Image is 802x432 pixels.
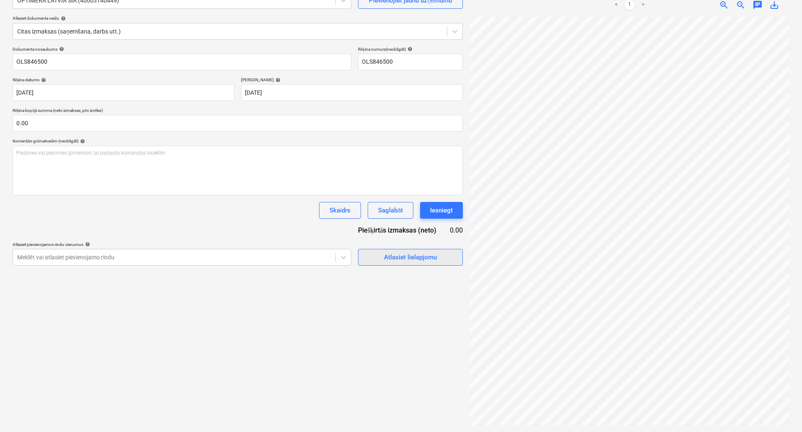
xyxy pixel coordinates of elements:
[13,16,463,21] div: Atlasiet dokumenta veidu
[241,84,463,101] input: Izpildes datums nav norādīts
[83,242,90,247] span: help
[368,202,413,219] button: Saglabāt
[420,202,463,219] button: Iesniegt
[13,108,463,115] p: Rēķina kopējā summa (neto izmaksas, pēc izvēles)
[13,138,463,144] div: Komentārs grāmatvedim (neobligāti)
[13,115,463,132] input: Rēķina kopējā summa (neto izmaksas, pēc izvēles)
[13,77,234,83] div: Rēķina datums
[384,252,437,263] div: Atlasiet lielapjomu
[351,225,450,235] div: Piešķirtās izmaksas (neto)
[13,47,351,52] div: Dokumenta nosaukums
[358,47,463,52] div: Rēķina numurs (neobligāti)
[241,77,463,83] div: [PERSON_NAME]
[13,54,351,70] input: Dokumenta nosaukums
[450,225,463,235] div: 0.00
[358,249,463,266] button: Atlasiet lielapjomu
[13,242,351,247] div: Atlasiet pievienojamos rindu vienumus
[406,47,413,52] span: help
[319,202,361,219] button: Skaidrs
[39,78,46,83] span: help
[13,84,234,101] input: Rēķina datums nav norādīts
[78,139,85,144] span: help
[330,205,350,216] div: Skaidrs
[59,16,66,21] span: help
[378,205,403,216] div: Saglabāt
[430,205,453,216] div: Iesniegt
[358,54,463,70] input: Rēķina numurs
[760,392,802,432] iframe: Chat Widget
[274,78,280,83] span: help
[57,47,64,52] span: help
